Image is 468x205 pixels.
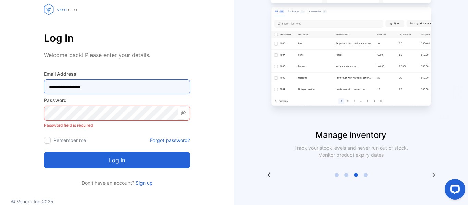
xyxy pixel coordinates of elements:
[439,176,468,205] iframe: LiveChat chat widget
[285,144,417,158] p: Track your stock levels and never run out of stock. Monitor product expiry dates
[53,137,86,143] label: Remember me
[44,152,190,168] button: Log in
[44,70,190,77] label: Email Address
[44,97,190,104] label: Password
[44,30,190,46] p: Log In
[44,51,190,59] p: Welcome back! Please enter your details.
[150,137,190,144] a: Forgot password?
[44,121,190,130] p: Password field is required
[44,179,190,187] p: Don't have an account?
[134,180,153,186] a: Sign up
[234,129,468,141] p: Manage inventory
